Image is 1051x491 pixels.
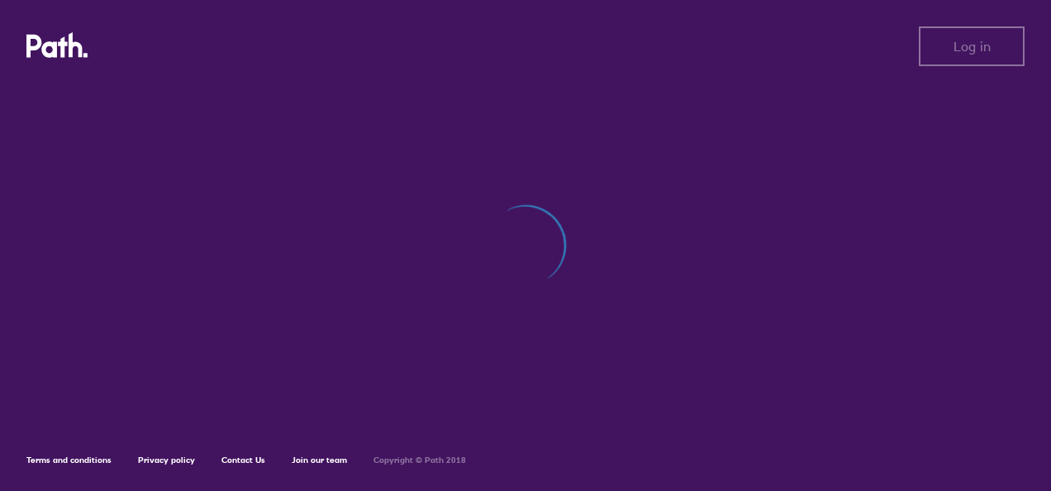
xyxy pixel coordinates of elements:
[292,455,347,465] a: Join our team
[26,455,112,465] a: Terms and conditions
[138,455,195,465] a: Privacy policy
[919,26,1025,66] button: Log in
[221,455,265,465] a: Contact Us
[373,455,466,465] h6: Copyright © Path 2018
[954,39,991,54] span: Log in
